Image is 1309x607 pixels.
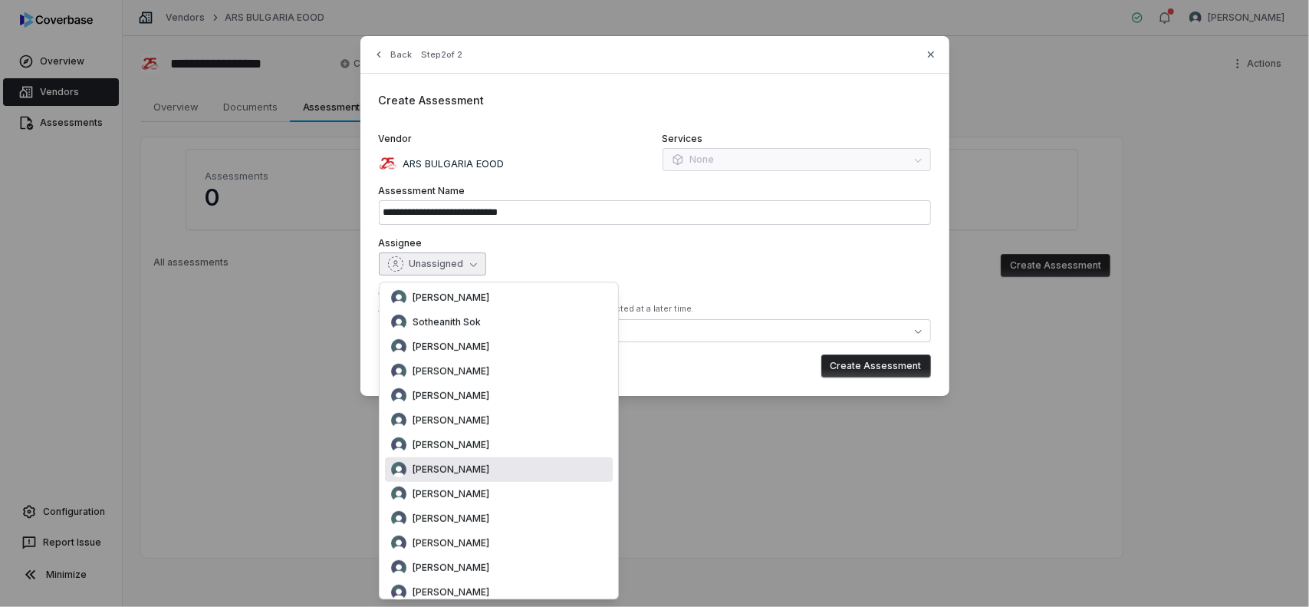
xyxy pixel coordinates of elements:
[379,237,931,249] label: Assignee
[422,49,463,61] span: Step 2 of 2
[379,288,931,300] label: Control Sets
[413,537,489,549] span: [PERSON_NAME]
[413,341,489,353] span: [PERSON_NAME]
[413,414,489,427] span: [PERSON_NAME]
[413,292,489,304] span: [PERSON_NAME]
[391,364,406,379] img: Sreelakshm Yalavarthi avatar
[391,487,406,502] img: Sudheshna Dama avatar
[821,355,931,378] button: Create Assessment
[413,316,481,328] span: Sotheanith Sok
[413,463,489,476] span: [PERSON_NAME]
[413,439,489,451] span: [PERSON_NAME]
[391,560,406,576] img: Thomas Hale avatar
[397,157,505,172] p: ARS BULGARIA EOOD
[391,339,406,355] img: Sravani Annam avatar
[368,41,417,68] button: Back
[413,586,489,599] span: [PERSON_NAME]
[413,365,489,378] span: [PERSON_NAME]
[379,303,931,315] div: At least one control set is required, but this can be selected at a later time.
[413,488,489,500] span: [PERSON_NAME]
[391,290,406,305] img: Sophia Houghton-Clarke avatar
[379,133,413,145] span: Vendor
[391,536,406,551] img: Tara Green avatar
[391,437,406,453] img: Steven Salinas avatar
[379,94,485,107] span: Create Assessment
[391,315,406,330] img: Sotheanith Sok avatar
[413,562,489,574] span: [PERSON_NAME]
[391,413,406,428] img: Stephen Jackson avatar
[379,185,931,197] label: Assessment Name
[413,390,489,402] span: [PERSON_NAME]
[391,462,406,477] img: Stewart Mair avatar
[413,513,489,525] span: [PERSON_NAME]
[409,258,464,270] span: Unassigned
[391,511,406,526] img: Sunil Devireddy avatar
[663,133,931,145] label: Services
[391,388,406,404] img: Srikanth Podishetty avatar
[391,585,406,600] img: Tiago De Oliveira avatar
